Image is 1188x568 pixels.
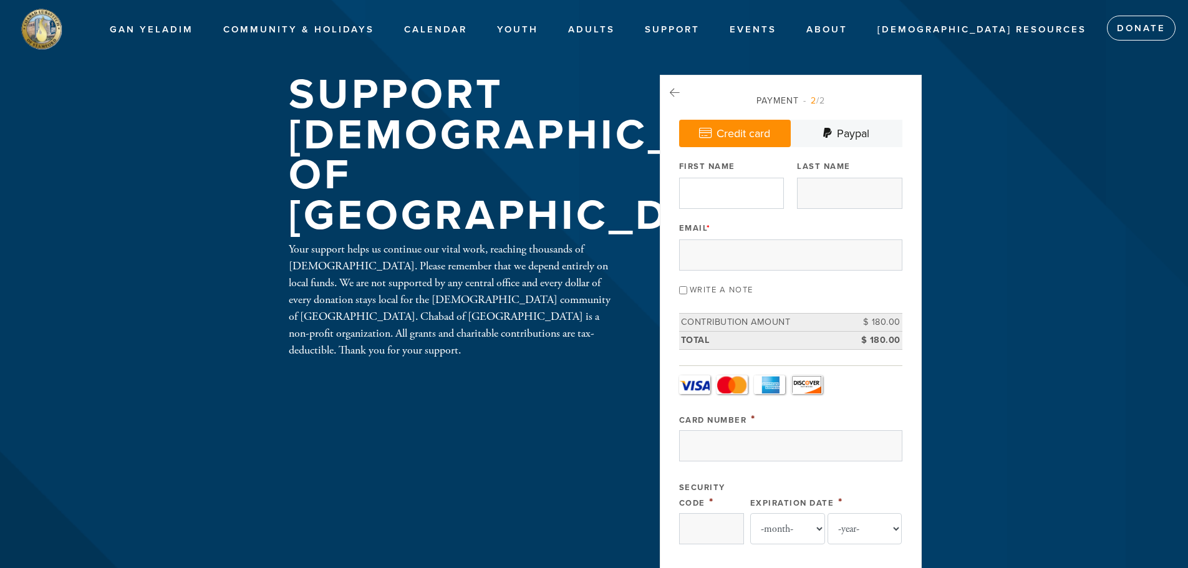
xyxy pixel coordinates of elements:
[791,375,823,394] a: Discover
[679,94,902,107] div: Payment
[811,95,816,106] span: 2
[868,18,1096,42] a: [DEMOGRAPHIC_DATA] Resources
[717,375,748,394] a: MasterCard
[750,513,825,544] select: Expiration Date month
[791,120,902,147] a: Paypal
[19,6,64,51] img: stamford%20logo.png
[1107,16,1176,41] a: Donate
[750,498,834,508] label: Expiration Date
[846,331,902,349] td: $ 180.00
[395,18,476,42] a: Calendar
[679,331,846,349] td: Total
[797,161,851,172] label: Last Name
[797,18,857,42] a: About
[846,314,902,332] td: $ 180.00
[803,95,825,106] span: /2
[679,161,735,172] label: First Name
[679,375,710,394] a: Visa
[828,513,902,544] select: Expiration Date year
[635,18,709,42] a: Support
[679,415,747,425] label: Card Number
[754,375,785,394] a: Amex
[214,18,384,42] a: Community & Holidays
[679,120,791,147] a: Credit card
[679,314,846,332] td: Contribution Amount
[838,495,843,509] span: This field is required.
[100,18,203,42] a: Gan Yeladim
[707,223,711,233] span: This field is required.
[559,18,624,42] a: Adults
[709,495,714,509] span: This field is required.
[488,18,548,42] a: Youth
[679,483,725,508] label: Security Code
[289,241,619,359] div: Your support helps us continue our vital work, reaching thousands of [DEMOGRAPHIC_DATA]. Please r...
[751,412,756,426] span: This field is required.
[679,223,711,234] label: Email
[289,75,810,236] h1: Support [DEMOGRAPHIC_DATA] of [GEOGRAPHIC_DATA]
[720,18,786,42] a: Events
[690,285,753,295] label: Write a note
